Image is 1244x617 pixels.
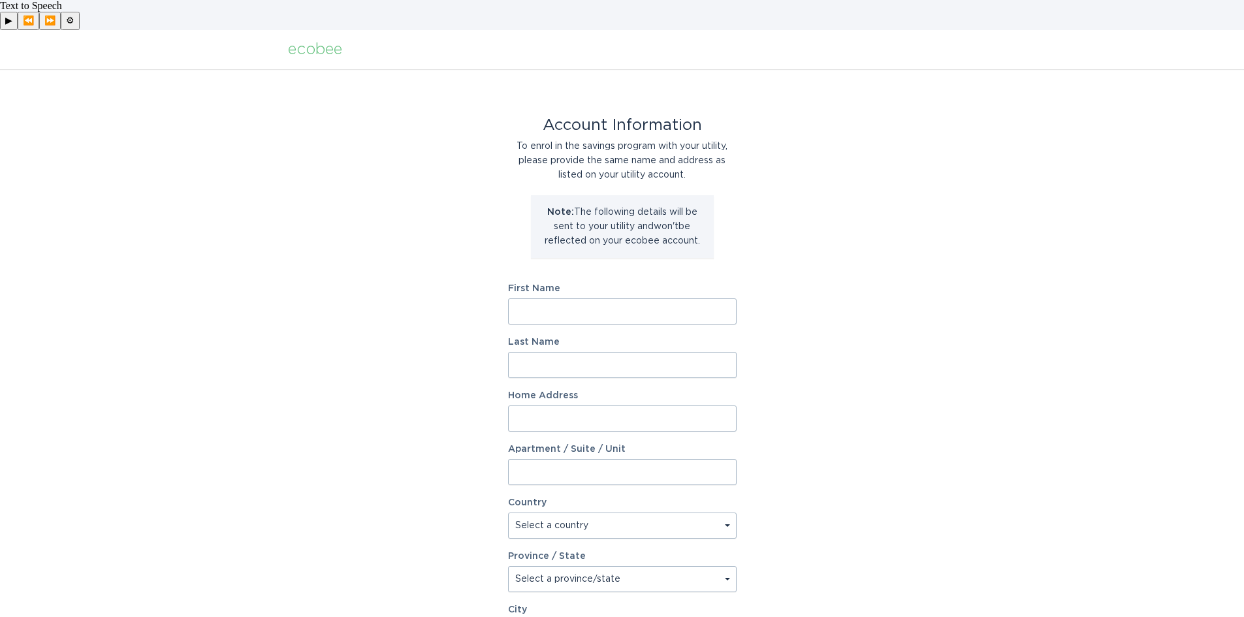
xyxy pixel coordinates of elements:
div: To enrol in the savings program with your utility, please provide the same name and address as li... [508,139,737,182]
p: The following details will be sent to your utility and won't be reflected on your ecobee account. [541,205,704,248]
div: ecobee [288,42,342,57]
label: First Name [508,284,737,293]
button: Forward [39,12,61,30]
strong: Note: [547,208,574,217]
label: Last Name [508,338,737,347]
button: Previous [18,12,39,30]
label: City [508,605,737,614]
label: Province / State [508,552,586,561]
label: Country [508,498,547,507]
label: Apartment / Suite / Unit [508,445,737,454]
div: Account Information [508,118,737,133]
label: Home Address [508,391,737,400]
button: Settings [61,12,80,30]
